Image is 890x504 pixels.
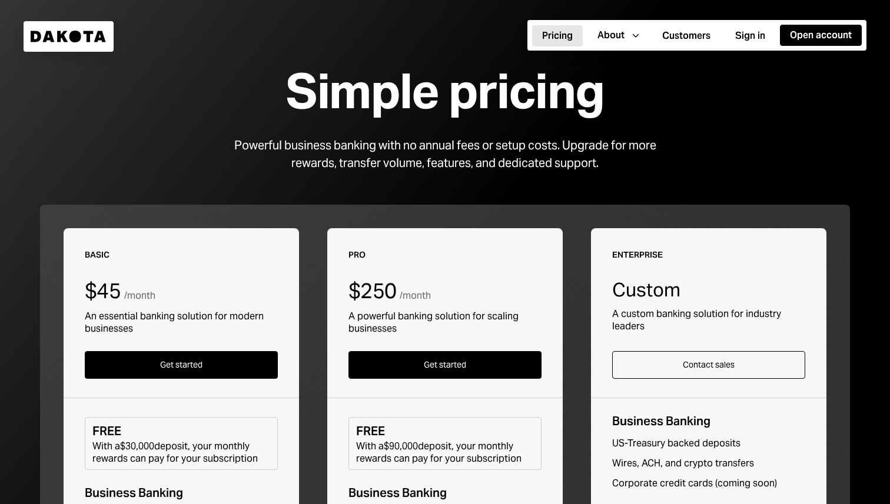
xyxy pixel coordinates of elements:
[348,310,542,335] div: A powerful banking solution for scaling businesses
[85,484,278,502] div: Business Banking
[124,289,155,302] div: / month
[652,24,720,47] a: Customers
[652,25,720,46] button: Customers
[356,422,534,440] div: FREE
[725,24,775,47] a: Sign in
[400,289,431,302] div: / month
[348,249,542,261] div: Pro
[532,25,583,46] button: Pricing
[92,440,270,465] div: With a $30,000 deposit, your monthly rewards can pay for your subscription
[85,351,278,379] button: Get started
[780,25,862,46] button: Open account
[612,477,805,490] div: Corporate credit cards (coming soon)
[532,24,583,47] a: Pricing
[612,351,805,379] button: Contact sales
[587,25,647,46] button: About
[725,25,775,46] button: Sign in
[219,136,671,172] div: Powerful business banking with no annual fees or setup costs. Upgrade for more rewards, transfer ...
[612,308,805,332] div: A custom banking solution for industry leaders
[85,249,278,261] div: Basic
[597,29,625,42] div: About
[612,412,805,430] div: Business Banking
[612,249,805,261] div: Enterprise
[92,422,270,440] div: FREE
[348,279,396,303] div: $250
[348,484,542,502] div: Business Banking
[348,351,542,379] button: Get started
[356,440,534,465] div: With a $90,000 deposit, your monthly rewards can pay for your subscription
[612,279,805,300] div: Custom
[85,279,121,303] div: $45
[612,457,805,470] div: Wires, ACH, and crypto transfers
[612,437,805,450] div: US-Treasury backed deposits
[85,310,278,335] div: An essential banking solution for modern businesses
[285,65,604,118] div: Simple pricing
